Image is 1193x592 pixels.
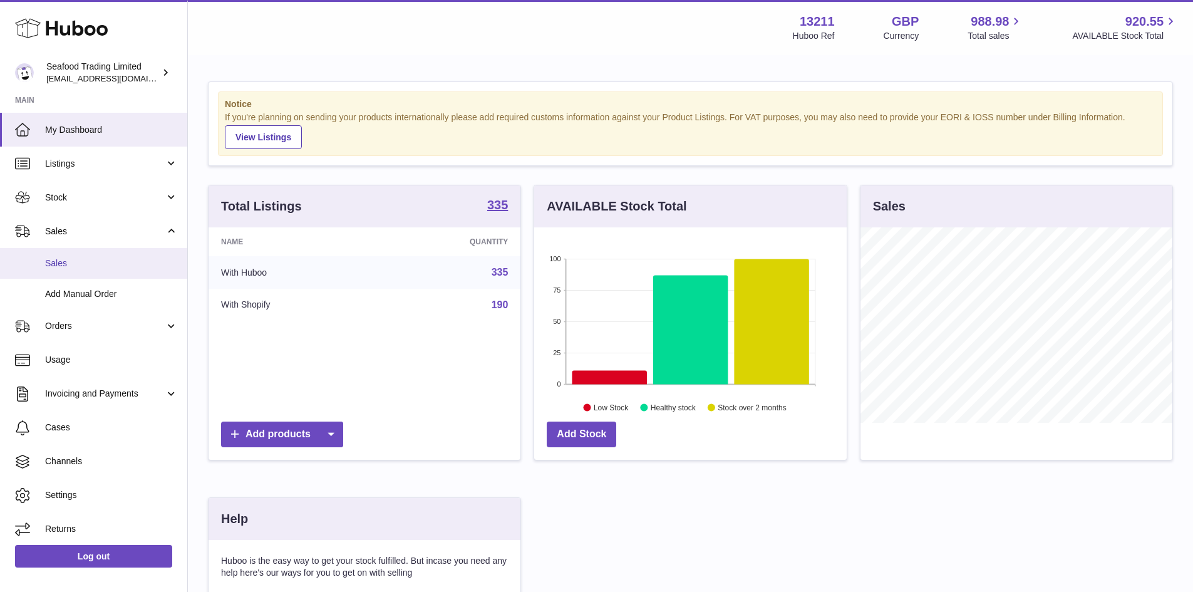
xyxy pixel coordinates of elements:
[1072,30,1178,42] span: AVAILABLE Stock Total
[492,299,509,310] a: 190
[221,422,343,447] a: Add products
[45,489,178,501] span: Settings
[45,257,178,269] span: Sales
[15,545,172,568] a: Log out
[377,227,521,256] th: Quantity
[873,198,906,215] h3: Sales
[45,320,165,332] span: Orders
[221,555,508,579] p: Huboo is the easy way to get your stock fulfilled. But incase you need any help here's our ways f...
[892,13,919,30] strong: GBP
[45,192,165,204] span: Stock
[492,267,509,278] a: 335
[554,318,561,325] text: 50
[800,13,835,30] strong: 13211
[46,61,159,85] div: Seafood Trading Limited
[557,380,561,388] text: 0
[209,289,377,321] td: With Shopify
[1072,13,1178,42] a: 920.55 AVAILABLE Stock Total
[209,227,377,256] th: Name
[971,13,1009,30] span: 988.98
[209,256,377,289] td: With Huboo
[221,511,248,527] h3: Help
[45,455,178,467] span: Channels
[225,125,302,149] a: View Listings
[225,112,1156,149] div: If you're planning on sending your products internationally please add required customs informati...
[225,98,1156,110] strong: Notice
[651,403,696,412] text: Healthy stock
[45,422,178,434] span: Cases
[547,422,616,447] a: Add Stock
[884,30,919,42] div: Currency
[594,403,629,412] text: Low Stock
[968,13,1023,42] a: 988.98 Total sales
[1125,13,1164,30] span: 920.55
[968,30,1023,42] span: Total sales
[46,73,184,83] span: [EMAIL_ADDRESS][DOMAIN_NAME]
[15,63,34,82] img: online@rickstein.com
[554,349,561,356] text: 25
[487,199,508,211] strong: 335
[45,124,178,136] span: My Dashboard
[45,388,165,400] span: Invoicing and Payments
[718,403,787,412] text: Stock over 2 months
[547,198,686,215] h3: AVAILABLE Stock Total
[221,198,302,215] h3: Total Listings
[487,199,508,214] a: 335
[45,158,165,170] span: Listings
[549,255,560,262] text: 100
[45,226,165,237] span: Sales
[45,523,178,535] span: Returns
[45,288,178,300] span: Add Manual Order
[45,354,178,366] span: Usage
[554,286,561,294] text: 75
[793,30,835,42] div: Huboo Ref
